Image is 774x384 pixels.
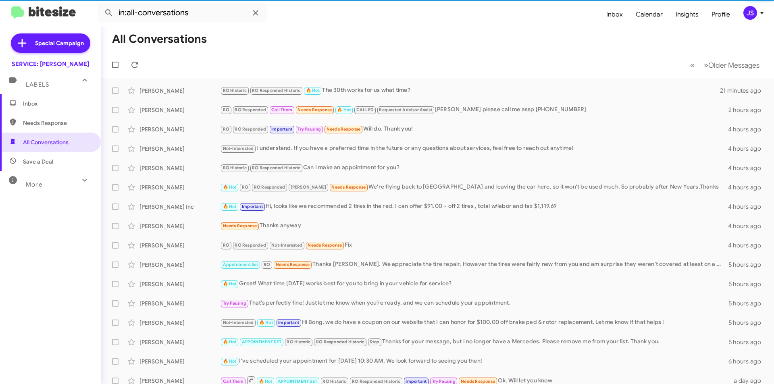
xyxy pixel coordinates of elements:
div: [PERSON_NAME] [139,357,220,365]
div: [PERSON_NAME] [139,164,220,172]
div: [PERSON_NAME] [139,319,220,327]
div: We're flying back to [GEOGRAPHIC_DATA] and leaving the car here, so it won't be used much. So pro... [220,183,728,192]
div: 4 hours ago [728,222,768,230]
span: Call Them [223,379,244,384]
span: Requested Advisor Assist [379,107,432,112]
span: Labels [26,81,49,88]
div: [PERSON_NAME] [139,145,220,153]
div: 6 hours ago [728,357,768,365]
div: [PERSON_NAME] [139,299,220,307]
div: Great! What time [DATE] works best for you to bring in your vehicle for service? [220,279,728,289]
div: [PERSON_NAME] [139,241,220,249]
span: RO Responded [235,243,266,248]
span: RO Historic [223,165,247,170]
div: [PERSON_NAME] please call me assp [PHONE_NUMBER] [220,105,728,114]
div: 5 hours ago [728,280,768,288]
span: Needs Response [331,185,366,190]
span: Needs Response [223,223,257,228]
div: 4 hours ago [728,203,768,211]
span: RO [223,243,229,248]
span: RO [242,185,248,190]
span: Needs Response [308,243,342,248]
input: Search [98,3,267,23]
span: Needs Response [23,119,92,127]
span: Older Messages [708,61,759,70]
span: 🔥 Hot [223,185,237,190]
span: Try Pausing [298,127,321,132]
div: [PERSON_NAME] [139,87,220,95]
div: Hi Bong, we do have a coupon on our website that I can honor for $100.00 off brake pad & rotor re... [220,318,728,327]
a: Calendar [629,3,669,26]
span: [PERSON_NAME] [291,185,327,190]
nav: Page navigation example [686,57,764,73]
span: 🔥 Hot [259,379,273,384]
div: 4 hours ago [728,241,768,249]
span: Important [406,379,427,384]
div: Fix [220,241,728,250]
span: More [26,181,42,188]
div: I understand. If you have a preferred time in the future or any questions about services, feel fr... [220,144,728,153]
span: Save a Deal [23,158,53,166]
div: Thanks [PERSON_NAME]. We appreciate the tire repair. However the tires were fairly new from you a... [220,260,728,269]
div: Thanks for your message, but I no longer have a Mercedes. Please remove me from your list. Thank ... [220,337,728,347]
span: 🔥 Hot [259,320,273,325]
span: » [704,60,708,70]
div: Will do. Thank you! [220,125,728,134]
span: Not-Interested [223,146,254,151]
div: [PERSON_NAME] [139,280,220,288]
span: Not-Interested [271,243,302,248]
span: Inbox [600,3,629,26]
div: That’s perfectly fine! Just let me know when you’re ready, and we can schedule your appointment. [220,299,728,308]
span: Important [242,204,263,209]
span: RO Responded Historic [316,339,364,345]
span: Not-Interested [223,320,254,325]
span: RO Historic [322,379,346,384]
span: RO Responded [235,107,266,112]
button: JS [737,6,765,20]
span: RO [223,107,229,112]
span: CALLED [356,107,374,112]
span: 🔥 Hot [223,359,237,364]
span: 🔥 Hot [223,204,237,209]
span: APPOINTMENT SET [278,379,317,384]
div: 21 minutes ago [720,87,768,95]
a: Insights [669,3,705,26]
span: RO Responded Historic [252,88,300,93]
span: RO Responded [254,185,285,190]
span: All Conversations [23,138,69,146]
span: Special Campaign [35,39,84,47]
span: Needs Response [276,262,310,267]
span: Needs Response [298,107,332,112]
div: 4 hours ago [728,164,768,172]
div: [PERSON_NAME] [139,183,220,191]
div: [PERSON_NAME] [139,106,220,114]
button: Next [699,57,764,73]
button: Previous [685,57,699,73]
div: 5 hours ago [728,338,768,346]
div: 5 hours ago [728,319,768,327]
div: Thanks anyway [220,221,728,230]
div: 5 hours ago [728,299,768,307]
div: 5 hours ago [728,261,768,269]
div: [PERSON_NAME] [139,222,220,230]
span: RO [264,262,270,267]
span: RO Responded Historic [352,379,400,384]
div: JS [743,6,757,20]
span: RO [223,127,229,132]
span: Important [278,320,299,325]
div: 4 hours ago [728,145,768,153]
div: [PERSON_NAME] [139,125,220,133]
span: 🔥 Hot [223,339,237,345]
span: RO Responded [235,127,266,132]
span: Try Pausing [432,379,456,384]
span: RO Historic [287,339,310,345]
span: 🔥 Hot [306,88,320,93]
span: Stop [370,339,379,345]
span: Needs Response [327,127,361,132]
div: Hi, looks like we recommended 2 tires in the red. I can offer $91.00 ~ off 2 tires , total w/labo... [220,202,728,211]
span: APPOINTMENT SET [242,339,281,345]
div: Can I make an appointment for you? [220,163,728,172]
a: Profile [705,3,737,26]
